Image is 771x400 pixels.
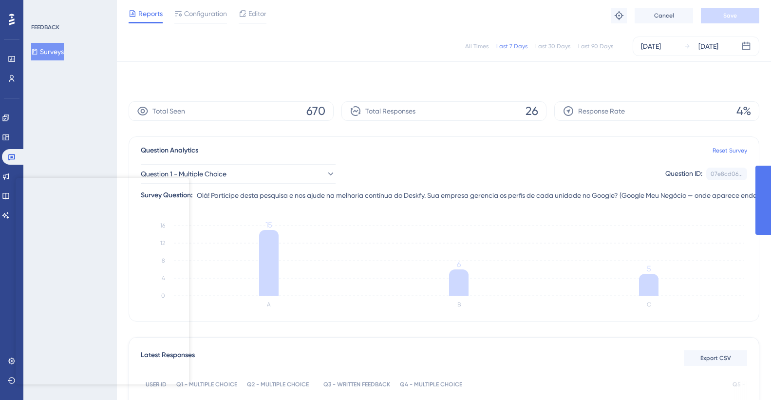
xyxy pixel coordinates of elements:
[141,168,226,180] span: Question 1 - Multiple Choice
[665,168,702,180] div: Question ID:
[496,42,527,50] div: Last 7 Days
[635,8,693,23] button: Cancel
[730,362,759,391] iframe: UserGuiding AI Assistant Launcher
[31,43,64,60] button: Surveys
[465,42,489,50] div: All Times
[138,8,163,19] span: Reports
[654,12,674,19] span: Cancel
[647,301,651,308] text: C
[323,381,390,388] span: Q3 - WRITTEN FEEDBACK
[701,8,759,23] button: Save
[711,170,743,178] div: 07e8cd06...
[535,42,570,50] div: Last 30 Days
[698,40,718,52] div: [DATE]
[176,381,237,388] span: Q1 - MULTIPLE CHOICE
[723,12,737,19] span: Save
[457,260,461,269] tspan: 6
[641,40,661,52] div: [DATE]
[247,381,309,388] span: Q2 - MULTIPLE CHOICE
[306,103,325,119] span: 670
[578,42,613,50] div: Last 90 Days
[736,103,751,119] span: 4%
[265,220,272,229] tspan: 15
[267,301,271,308] text: A
[578,105,625,117] span: Response Rate
[31,23,59,31] div: FEEDBACK
[526,103,538,119] span: 26
[141,164,336,184] button: Question 1 - Multiple Choice
[184,8,227,19] span: Configuration
[700,354,731,362] span: Export CSV
[457,301,461,308] text: B
[248,8,266,19] span: Editor
[146,381,167,388] span: USER ID
[684,350,747,366] button: Export CSV
[141,145,198,156] span: Question Analytics
[400,381,462,388] span: Q4 - MULTIPLE CHOICE
[713,147,747,154] a: Reset Survey
[647,264,651,273] tspan: 5
[152,105,185,117] span: Total Seen
[365,105,415,117] span: Total Responses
